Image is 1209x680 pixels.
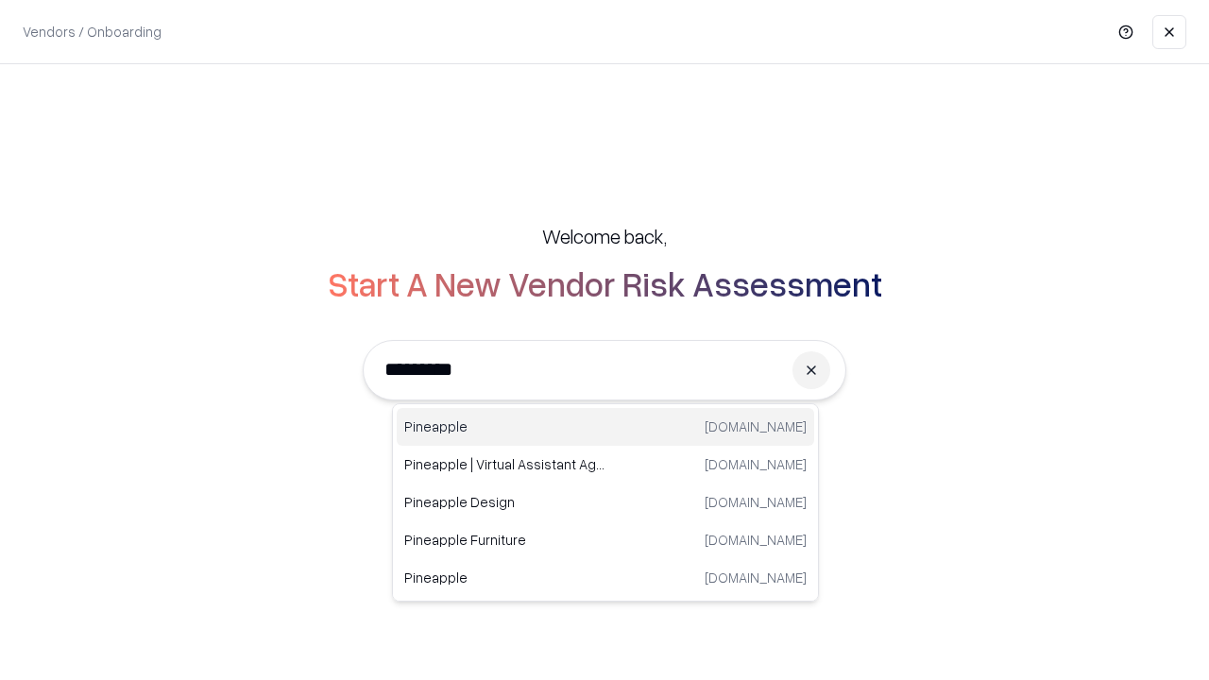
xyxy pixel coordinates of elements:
[404,568,605,587] p: Pineapple
[705,416,807,436] p: [DOMAIN_NAME]
[392,403,819,602] div: Suggestions
[404,492,605,512] p: Pineapple Design
[328,264,882,302] h2: Start A New Vendor Risk Assessment
[404,416,605,436] p: Pineapple
[404,530,605,550] p: Pineapple Furniture
[705,492,807,512] p: [DOMAIN_NAME]
[23,22,162,42] p: Vendors / Onboarding
[705,568,807,587] p: [DOMAIN_NAME]
[705,454,807,474] p: [DOMAIN_NAME]
[542,223,667,249] h5: Welcome back,
[705,530,807,550] p: [DOMAIN_NAME]
[404,454,605,474] p: Pineapple | Virtual Assistant Agency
